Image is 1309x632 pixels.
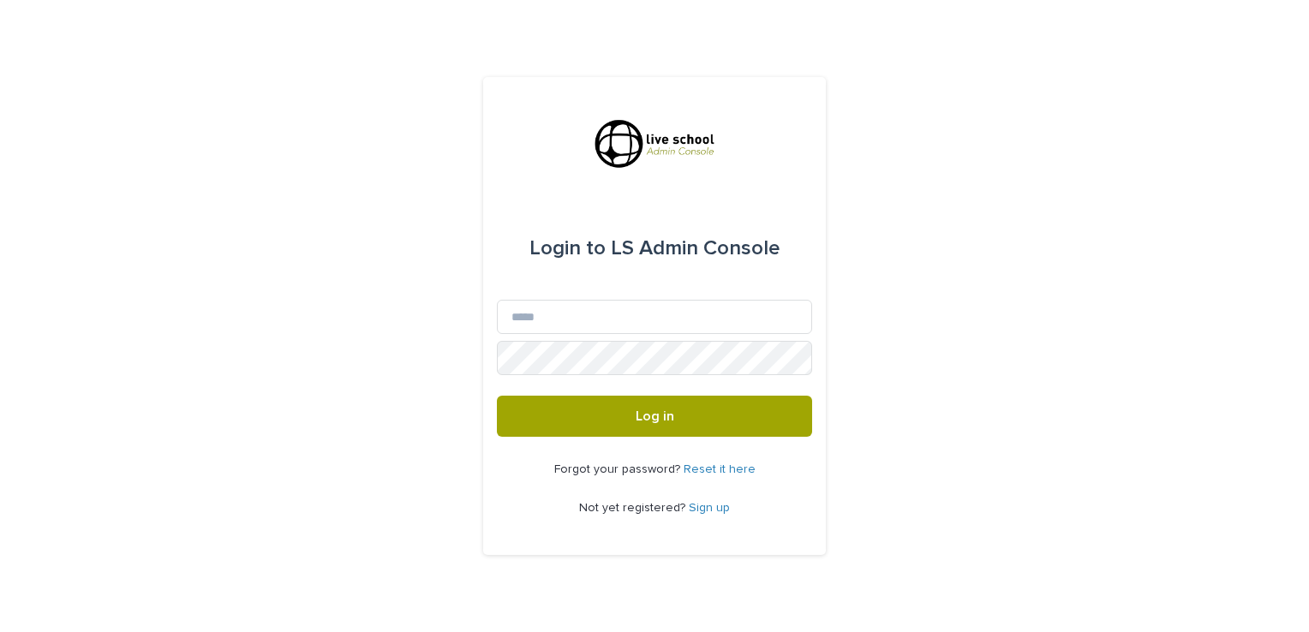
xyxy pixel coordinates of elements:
span: Login to [529,238,606,259]
span: Not yet registered? [579,502,689,514]
img: R9sz75l8Qv2hsNfpjweZ [592,118,717,170]
a: Sign up [689,502,730,514]
div: LS Admin Console [529,224,780,272]
a: Reset it here [684,463,756,475]
button: Log in [497,396,812,437]
span: Log in [636,409,674,423]
span: Forgot your password? [554,463,684,475]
